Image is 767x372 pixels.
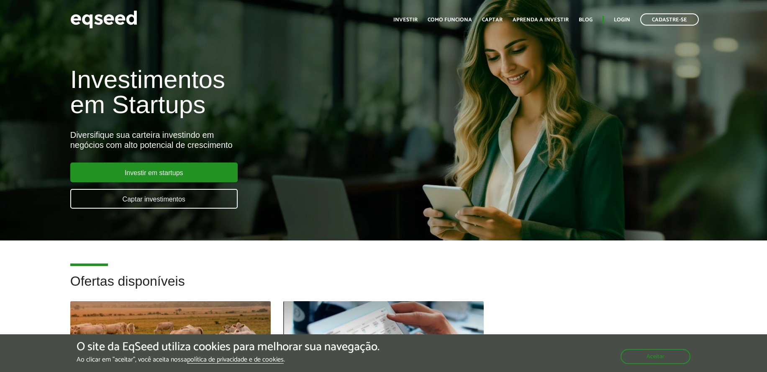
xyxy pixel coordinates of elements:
[621,349,690,364] button: Aceitar
[187,356,284,364] a: política de privacidade e de cookies
[70,163,238,182] a: Investir em startups
[579,17,593,23] a: Blog
[70,67,441,117] h1: Investimentos em Startups
[393,17,418,23] a: Investir
[70,274,697,301] h2: Ofertas disponíveis
[428,17,472,23] a: Como funciona
[513,17,569,23] a: Aprenda a investir
[640,13,699,26] a: Cadastre-se
[70,130,441,150] div: Diversifique sua carteira investindo em negócios com alto potencial de crescimento
[614,17,630,23] a: Login
[77,356,380,364] p: Ao clicar em "aceitar", você aceita nossa .
[482,17,503,23] a: Captar
[77,341,380,354] h5: O site da EqSeed utiliza cookies para melhorar sua navegação.
[70,8,137,31] img: EqSeed
[70,189,238,209] a: Captar investimentos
